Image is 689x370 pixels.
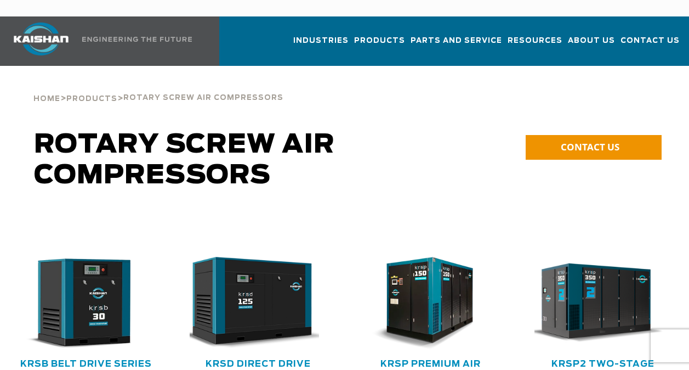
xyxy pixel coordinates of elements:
[411,26,502,64] a: Parts and Service
[561,141,619,153] span: CONTACT US
[9,257,147,350] img: krsb30
[181,257,319,350] img: krsd125
[354,35,405,47] span: Products
[66,93,117,103] a: Products
[354,26,405,64] a: Products
[568,26,615,64] a: About Us
[18,257,155,350] div: krsb30
[526,257,664,350] img: krsp350
[33,66,283,108] div: > >
[620,35,680,47] span: Contact Us
[82,37,192,42] img: Engineering the future
[33,93,60,103] a: Home
[123,94,283,102] span: Rotary Screw Air Compressors
[20,360,152,368] a: KRSB Belt Drive Series
[66,96,117,103] span: Products
[33,96,60,103] span: Home
[362,257,499,350] div: krsp150
[508,26,562,64] a: Resources
[34,132,335,189] span: Rotary Screw Air Compressors
[526,135,662,160] a: CONTACT US
[411,35,502,47] span: Parts and Service
[293,26,349,64] a: Industries
[354,257,492,350] img: krsp150
[508,35,562,47] span: Resources
[534,257,671,350] div: krsp350
[190,257,327,350] div: krsd125
[620,26,680,64] a: Contact Us
[568,35,615,47] span: About Us
[293,35,349,47] span: Industries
